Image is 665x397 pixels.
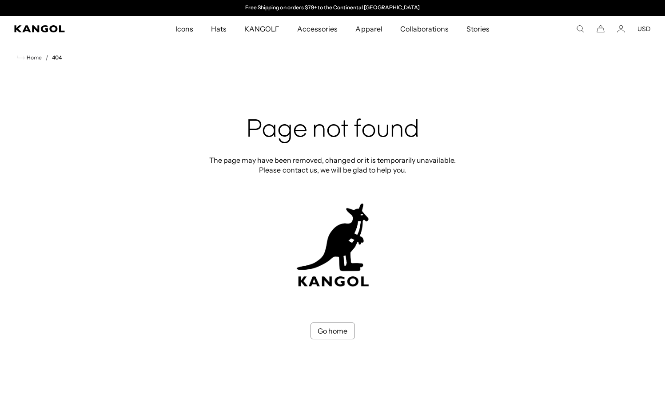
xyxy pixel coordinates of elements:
[295,203,370,287] img: kangol-404-logo.jpg
[25,55,42,61] span: Home
[167,16,202,42] a: Icons
[466,16,490,42] span: Stories
[458,16,498,42] a: Stories
[617,25,625,33] a: Account
[288,16,346,42] a: Accessories
[17,54,42,62] a: Home
[241,4,424,12] div: 1 of 2
[52,55,62,61] a: 404
[241,4,424,12] slideshow-component: Announcement bar
[346,16,391,42] a: Apparel
[14,25,115,32] a: Kangol
[311,322,355,339] a: Go home
[207,116,459,145] h2: Page not found
[597,25,605,33] button: Cart
[235,16,288,42] a: KANGOLF
[175,16,193,42] span: Icons
[244,16,279,42] span: KANGOLF
[207,155,459,175] p: The page may have been removed, changed or it is temporarily unavailable. Please contact us, we w...
[202,16,235,42] a: Hats
[297,16,338,42] span: Accessories
[241,4,424,12] div: Announcement
[400,16,449,42] span: Collaborations
[637,25,651,33] button: USD
[576,25,584,33] summary: Search here
[391,16,458,42] a: Collaborations
[211,16,227,42] span: Hats
[355,16,382,42] span: Apparel
[42,52,48,63] li: /
[245,4,420,11] a: Free Shipping on orders $79+ to the Continental [GEOGRAPHIC_DATA]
